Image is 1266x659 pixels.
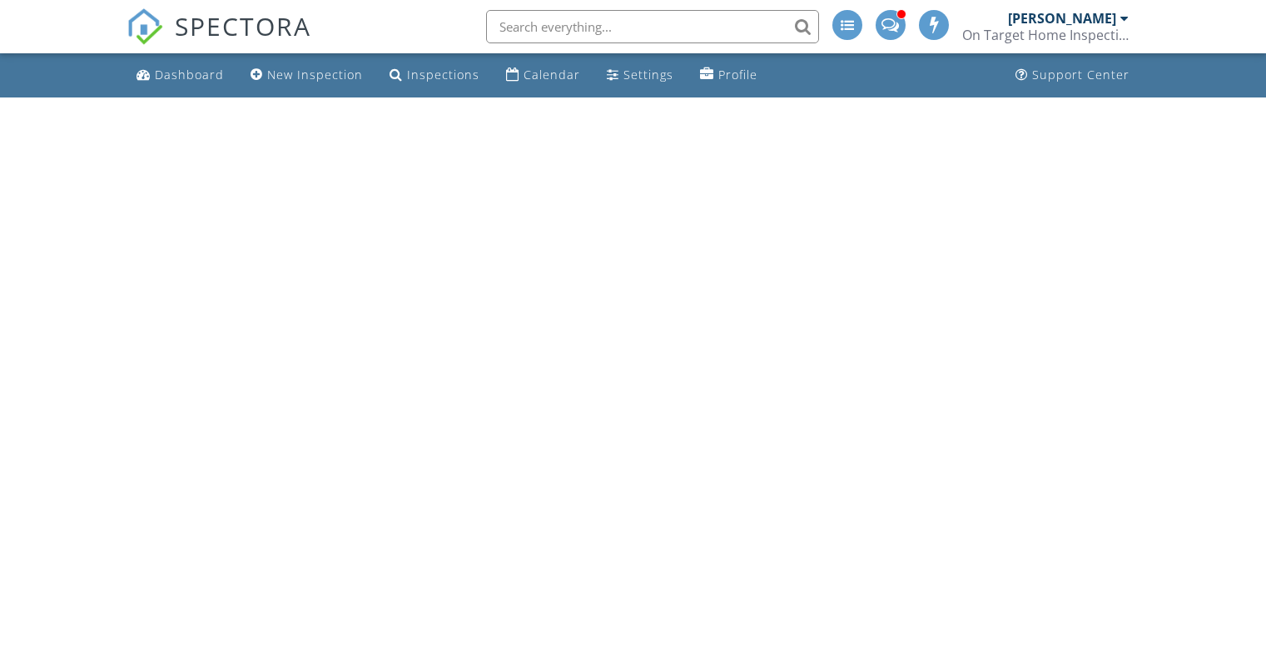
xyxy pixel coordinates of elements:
[693,60,764,91] a: Profile
[623,67,673,82] div: Settings
[267,67,363,82] div: New Inspection
[600,60,680,91] a: Settings
[127,22,311,57] a: SPECTORA
[1009,60,1136,91] a: Support Center
[962,27,1129,43] div: On Target Home Inspection
[524,67,580,82] div: Calendar
[718,67,757,82] div: Profile
[499,60,587,91] a: Calendar
[127,8,163,45] img: The Best Home Inspection Software - Spectora
[1008,10,1116,27] div: [PERSON_NAME]
[244,60,370,91] a: New Inspection
[130,60,231,91] a: Dashboard
[155,67,224,82] div: Dashboard
[175,8,311,43] span: SPECTORA
[407,67,479,82] div: Inspections
[1032,67,1129,82] div: Support Center
[383,60,486,91] a: Inspections
[486,10,819,43] input: Search everything...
